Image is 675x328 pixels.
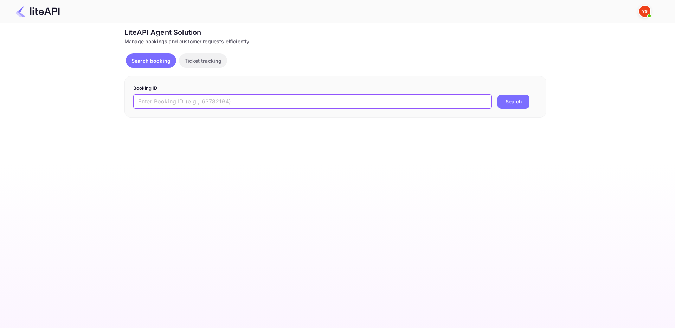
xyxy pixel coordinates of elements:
img: LiteAPI Logo [15,6,60,17]
p: Booking ID [133,85,538,92]
p: Search booking [131,57,171,64]
div: Manage bookings and customer requests efficiently. [124,38,546,45]
button: Search [497,95,529,109]
div: LiteAPI Agent Solution [124,27,546,38]
p: Ticket tracking [185,57,221,64]
img: Yandex Support [639,6,650,17]
input: Enter Booking ID (e.g., 63782194) [133,95,492,109]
